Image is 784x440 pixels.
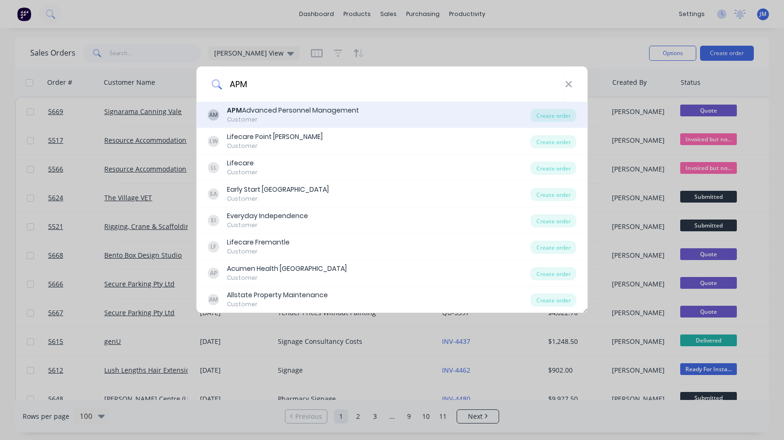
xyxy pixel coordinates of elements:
[227,221,308,229] div: Customer
[531,135,576,148] div: Create order
[227,290,328,300] div: Allstate Property Maintenance
[227,132,323,142] div: Lifecare Point [PERSON_NAME]
[531,162,576,175] div: Create order
[227,158,258,168] div: Lifecare
[222,66,565,102] input: Enter a customer name to create a new order...
[208,294,219,305] div: AM
[227,115,359,124] div: Customer
[208,241,219,253] div: LF
[531,188,576,201] div: Create order
[227,195,329,203] div: Customer
[531,214,576,228] div: Create order
[531,293,576,307] div: Create order
[227,142,323,150] div: Customer
[531,267,576,280] div: Create order
[227,185,329,195] div: Early Start [GEOGRAPHIC_DATA]
[227,168,258,177] div: Customer
[531,241,576,254] div: Create order
[227,300,328,309] div: Customer
[227,247,290,256] div: Customer
[227,106,359,115] div: Advanced Personnel Management
[227,264,347,274] div: Acumen Health [GEOGRAPHIC_DATA]
[227,274,347,282] div: Customer
[208,109,219,121] div: AM
[208,162,219,173] div: LL
[227,237,290,247] div: Lifecare Fremantle
[531,109,576,122] div: Create order
[208,268,219,279] div: AP
[208,215,219,226] div: EI
[208,188,219,200] div: EA
[208,136,219,147] div: LW
[227,106,242,115] b: APM
[227,211,308,221] div: Everyday Independence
